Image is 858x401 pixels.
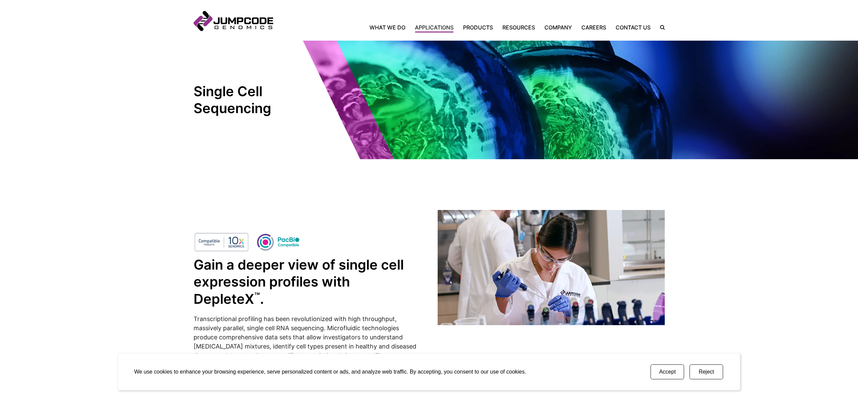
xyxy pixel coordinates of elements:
sup: ™ [254,290,260,301]
nav: Primary Navigation [273,23,655,31]
p: Transcriptional profiling has been revolutionized with high throughput, massively parallel, singl... [194,314,421,387]
label: Search the site. [655,25,665,30]
span: We use cookies to enhance your browsing experience, serve personalized content or ads, and analyz... [134,369,526,375]
a: Products [458,23,498,31]
a: Careers [577,23,611,31]
img: Technician injecting fluid into a testube [438,210,665,325]
h1: Single Cell Sequencing [194,83,316,117]
h2: Gain a deeper view of single cell expression profiles with DepleteX . [194,256,421,308]
a: Applications [410,23,458,31]
button: Reject [690,364,723,379]
a: Resources [498,23,540,31]
button: Accept [651,364,684,379]
a: What We Do [370,23,410,31]
a: Contact Us [611,23,655,31]
a: Company [540,23,577,31]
